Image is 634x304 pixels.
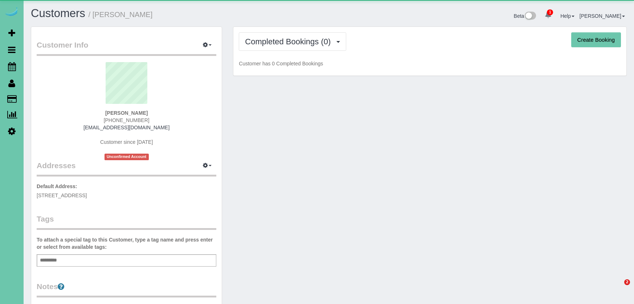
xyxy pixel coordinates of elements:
[37,183,77,190] label: Default Address:
[4,7,19,17] img: Automaid Logo
[105,154,149,160] span: Unconfirmed Account
[37,236,216,251] label: To attach a special tag to this Customer, type a tag name and press enter or select from availabl...
[105,110,148,116] strong: [PERSON_NAME]
[37,214,216,230] legend: Tags
[514,13,536,19] a: Beta
[83,125,169,130] a: [EMAIL_ADDRESS][DOMAIN_NAME]
[245,37,334,46] span: Completed Bookings (0)
[524,12,536,21] img: New interface
[239,60,621,67] p: Customer has 0 Completed Bookings
[89,11,153,19] small: / [PERSON_NAME]
[624,279,630,285] span: 2
[609,279,627,297] iframe: Intercom live chat
[580,13,625,19] a: [PERSON_NAME]
[560,13,574,19] a: Help
[100,139,153,145] span: Customer since [DATE]
[239,32,346,51] button: Completed Bookings (0)
[31,7,85,20] a: Customers
[541,7,555,23] a: 1
[571,32,621,48] button: Create Booking
[37,192,87,198] span: [STREET_ADDRESS]
[547,9,553,15] span: 1
[37,40,216,56] legend: Customer Info
[104,117,150,123] span: [PHONE_NUMBER]
[37,281,216,297] legend: Notes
